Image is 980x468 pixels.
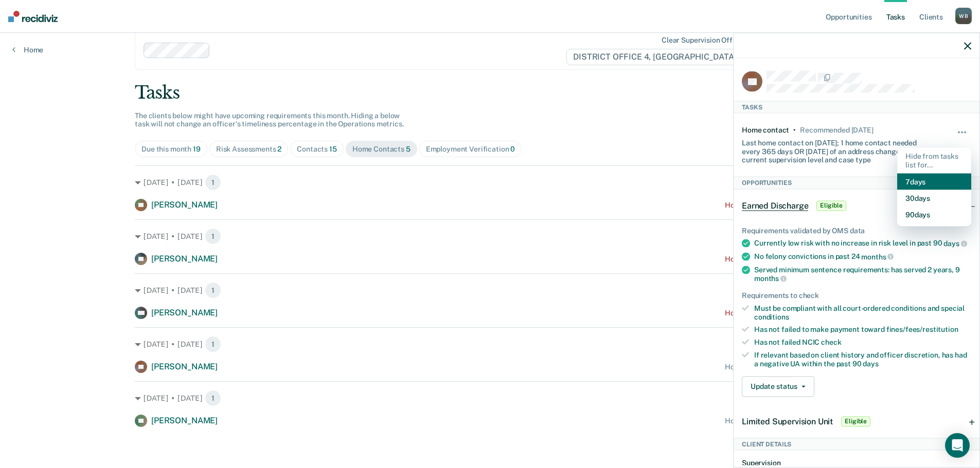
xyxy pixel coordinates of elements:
[742,200,808,211] span: Earned Discharge
[135,336,845,352] div: [DATE] • [DATE]
[945,433,970,458] div: Open Intercom Messenger
[135,111,404,128] span: The clients below might have upcoming requirements this month. Hiding a below task will not chang...
[754,304,971,321] div: Must be compliant with all court-ordered conditions and special
[205,282,221,298] span: 1
[742,134,933,164] div: Last home contact on [DATE]; 1 home contact needed every 365 days OR [DATE] of an address change ...
[734,405,979,438] div: Limited Supervision UnitEligible
[141,145,201,154] div: Due this month
[886,325,958,333] span: fines/fees/restitution
[754,312,789,321] span: conditions
[754,252,971,261] div: No felony convictions in past 24
[297,145,337,154] div: Contacts
[725,309,845,317] div: Home contact recommended [DATE]
[205,228,221,245] span: 1
[742,376,814,397] button: Update status
[725,417,845,425] div: Home contact recommended [DATE]
[734,101,979,113] div: Tasks
[897,173,971,190] button: 7 days
[863,359,878,367] span: days
[135,174,845,191] div: [DATE] • [DATE]
[841,416,870,426] span: Eligible
[800,125,873,134] div: Recommended in 3 days
[897,206,971,222] button: 90 days
[662,36,749,45] div: Clear supervision officers
[566,49,751,65] span: DISTRICT OFFICE 4, [GEOGRAPHIC_DATA]
[205,390,221,406] span: 1
[406,145,411,153] span: 5
[742,226,971,235] div: Requirements validated by OMS data
[135,82,845,103] div: Tasks
[742,125,789,134] div: Home contact
[135,282,845,298] div: [DATE] • [DATE]
[955,8,972,24] div: W B
[742,458,971,467] dt: Supervision
[216,145,282,154] div: Risk Assessments
[205,336,221,352] span: 1
[151,308,218,317] span: [PERSON_NAME]
[754,265,971,283] div: Served minimum sentence requirements: has served 2 years, 9
[12,45,43,54] a: Home
[8,11,58,22] img: Recidiviz
[754,239,971,248] div: Currently low risk with no increase in risk level in past 90
[821,338,841,346] span: check
[510,145,515,153] span: 0
[151,254,218,264] span: [PERSON_NAME]
[426,145,515,154] div: Employment Verification
[754,325,971,334] div: Has not failed to make payment toward
[754,350,971,368] div: If relevant based on client history and officer discretion, has had a negative UA within the past 90
[742,416,833,426] span: Limited Supervision Unit
[734,189,979,222] div: Earned DischargeEligible
[725,201,845,210] div: Home contact recommended [DATE]
[151,362,218,371] span: [PERSON_NAME]
[816,200,846,211] span: Eligible
[734,177,979,189] div: Opportunities
[754,274,787,283] span: months
[754,338,971,347] div: Has not failed NCIC
[135,390,845,406] div: [DATE] • [DATE]
[151,200,218,210] span: [PERSON_NAME]
[725,363,845,371] div: Home contact recommended [DATE]
[725,255,845,264] div: Home contact recommended [DATE]
[135,228,845,245] div: [DATE] • [DATE]
[193,145,201,153] span: 19
[277,145,281,153] span: 2
[742,291,971,299] div: Requirements to check
[897,147,971,173] div: Hide from tasks list for...
[897,190,971,206] button: 30 days
[151,416,218,425] span: [PERSON_NAME]
[352,145,411,154] div: Home Contacts
[734,438,979,450] div: Client Details
[329,145,337,153] span: 15
[793,125,796,134] div: •
[943,239,967,248] span: days
[861,252,894,260] span: months
[205,174,221,191] span: 1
